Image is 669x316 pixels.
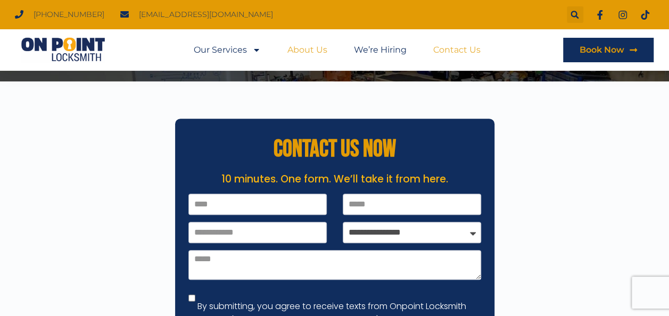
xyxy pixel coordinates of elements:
a: Contact Us [433,38,481,62]
a: Book Now [563,38,654,62]
div: Search [567,6,583,23]
nav: Menu [194,38,481,62]
p: 10 minutes. One form. We’ll take it from here. [180,172,489,187]
span: [EMAIL_ADDRESS][DOMAIN_NAME] [136,7,273,22]
a: We’re Hiring [354,38,407,62]
h2: CONTACT US NOW [180,137,489,161]
span: [PHONE_NUMBER] [31,7,104,22]
a: About Us [287,38,327,62]
span: Book Now [579,46,624,54]
a: Our Services [194,38,261,62]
